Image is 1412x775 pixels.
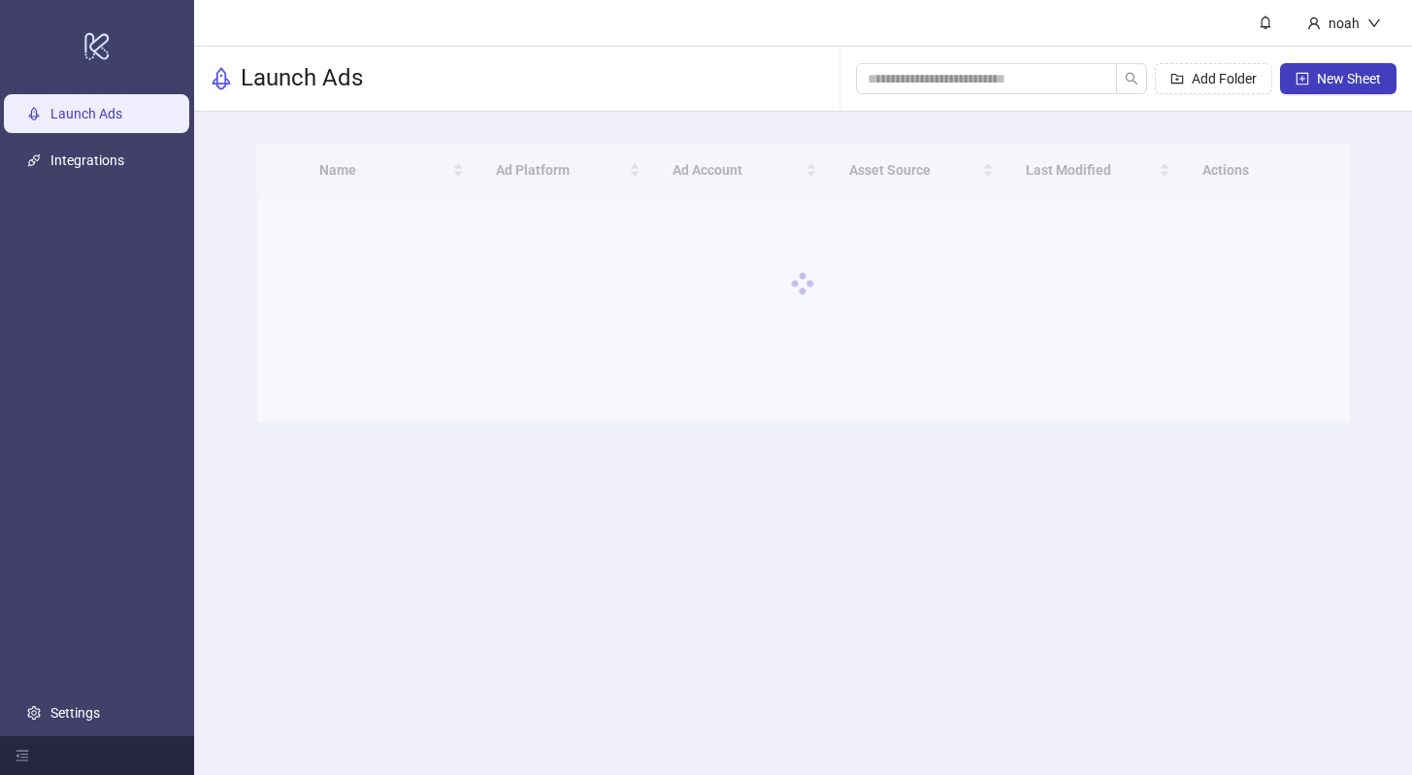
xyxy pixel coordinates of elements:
a: Launch Ads [50,106,122,121]
span: plus-square [1296,72,1309,85]
div: noah [1321,13,1367,34]
span: bell [1259,16,1272,29]
span: menu-fold [16,749,29,762]
span: down [1367,17,1381,30]
a: Settings [50,705,100,721]
button: Add Folder [1155,63,1272,94]
a: Integrations [50,152,124,168]
h3: Launch Ads [241,63,363,94]
span: rocket [210,67,233,90]
span: New Sheet [1317,71,1381,86]
button: New Sheet [1280,63,1396,94]
span: search [1125,72,1138,85]
span: Add Folder [1192,71,1257,86]
span: user [1307,17,1321,30]
span: folder-add [1170,72,1184,85]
